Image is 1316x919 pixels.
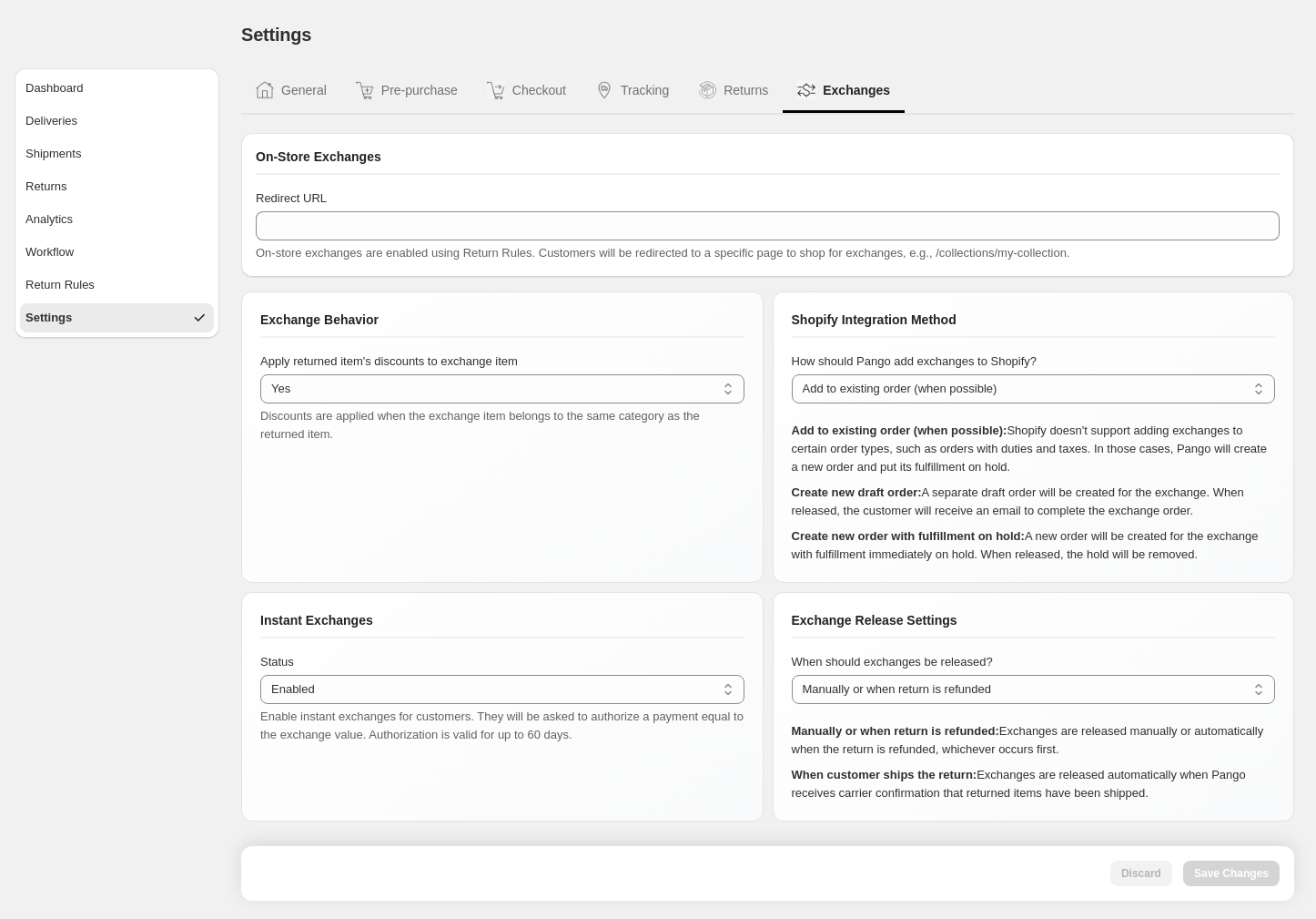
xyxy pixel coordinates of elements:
[260,611,744,638] div: Instant Exchanges
[20,74,214,103] button: Dashboard
[20,303,214,332] button: Settings
[797,81,815,99] img: Exchanges icon
[792,766,1276,802] p: Exchanges are released automatically when Pango receives carrier confirmation that returned items...
[256,148,1280,175] div: On-Store Exchanges
[260,354,518,368] span: Apply returned item's discounts to exchange item
[241,69,341,113] button: General
[25,145,81,163] span: Shipments
[792,529,1025,543] strong: Create new order with fulfillment on hold:
[792,611,1276,638] div: Exchange Release Settings
[792,422,1276,476] p: Shopify doesn't support adding exchanges to certain order types, such as orders with duties and t...
[256,191,327,205] span: Redirect URL
[792,655,993,669] span: When should exchanges be released?
[581,69,683,113] button: Tracking
[792,424,1007,437] strong: Add to existing order (when possible):
[256,81,274,99] img: General icon
[25,112,77,130] span: Deliveries
[683,69,783,113] button: Returns
[698,81,716,99] img: Returns icon
[783,69,905,113] button: Exchanges
[792,724,999,738] strong: Manually or when return is refunded:
[25,210,73,229] span: Analytics
[20,205,214,234] button: Analytics
[256,246,1070,260] span: On-store exchanges are enabled using Return Rules. Customers will be redirected to a specific pag...
[260,710,744,741] span: Enable instant exchanges for customers. They will be asked to authorize a payment equal to the ex...
[792,354,1038,368] span: How should Pango add exchanges to Shopify?
[792,722,1276,759] p: Exchanges are released manually or automatically when the return is refunded, whichever occurs fi...
[595,81,613,99] img: Tracking icon
[25,309,72,327] span: Settings
[792,768,977,781] strong: When customer ships the return:
[792,485,922,499] strong: Create new draft order:
[260,409,700,441] span: Discounts are applied when the exchange item belongs to the same category as the returned item.
[260,655,294,669] span: Status
[25,243,74,261] span: Workflow
[20,172,214,201] button: Returns
[487,81,505,99] img: Checkout icon
[20,271,214,300] button: Return Rules
[25,79,84,97] span: Dashboard
[341,69,472,113] button: Pre-purchase
[792,484,1276,520] p: A separate draft order will be created for the exchange. When released, the customer will receive...
[20,238,214,267] button: Workflow
[25,178,67,196] span: Returns
[260,311,744,338] div: Exchange Behavior
[792,311,1276,338] div: Shopify Integration Method
[792,527,1276,564] p: A new order will be created for the exchange with fulfillment immediately on hold. When released,...
[20,139,214,168] button: Shipments
[472,69,581,113] button: Checkout
[20,107,214,136] button: Deliveries
[356,81,374,99] img: Pre-purchase icon
[25,276,95,294] span: Return Rules
[241,25,311,45] span: Settings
